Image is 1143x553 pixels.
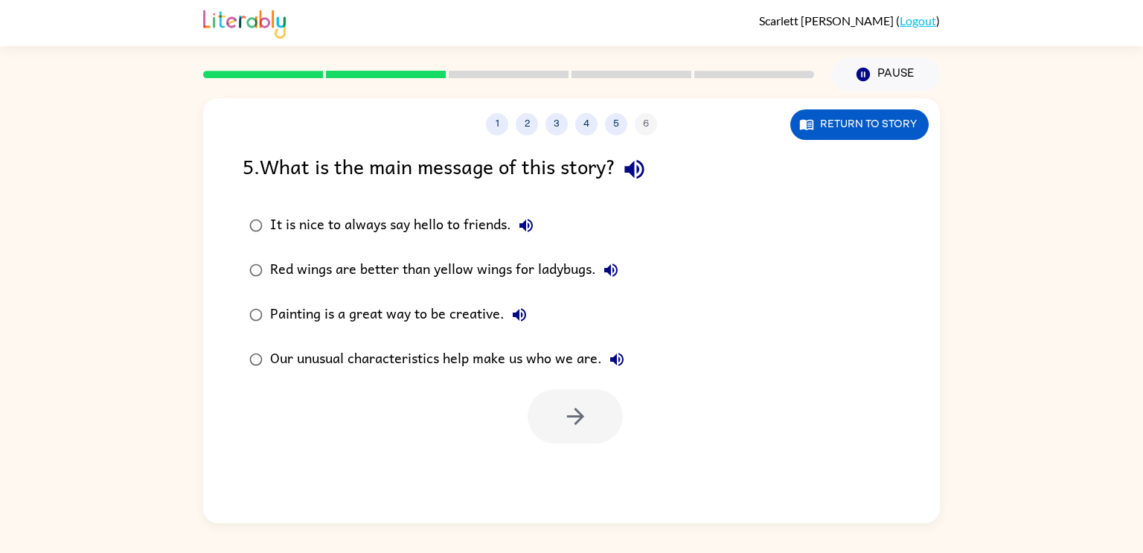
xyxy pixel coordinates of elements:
img: Literably [203,6,286,39]
div: It is nice to always say hello to friends. [270,211,541,240]
button: Pause [832,57,940,92]
div: 5 . What is the main message of this story? [243,150,900,188]
button: 3 [545,113,568,135]
button: 5 [605,113,627,135]
button: 2 [516,113,538,135]
button: 4 [575,113,598,135]
span: Scarlett [PERSON_NAME] [759,13,896,28]
div: Painting is a great way to be creative. [270,300,534,330]
button: Painting is a great way to be creative. [505,300,534,330]
a: Logout [900,13,936,28]
button: Red wings are better than yellow wings for ladybugs. [596,255,626,285]
button: It is nice to always say hello to friends. [511,211,541,240]
div: ( ) [759,13,940,28]
div: Our unusual characteristics help make us who we are. [270,345,632,374]
button: Return to story [790,109,929,140]
button: 1 [486,113,508,135]
button: Our unusual characteristics help make us who we are. [602,345,632,374]
div: Red wings are better than yellow wings for ladybugs. [270,255,626,285]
